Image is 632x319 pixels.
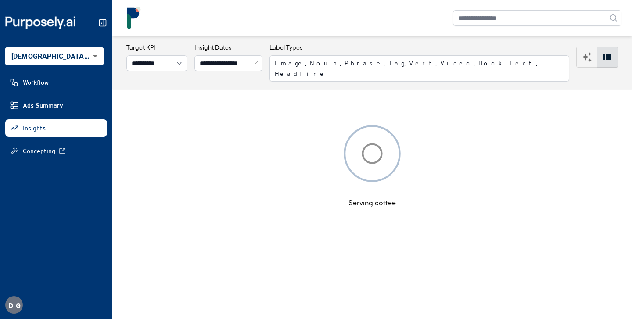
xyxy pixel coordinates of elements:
[269,43,569,52] h3: Label Types
[5,142,107,160] a: Concepting
[23,124,46,133] span: Insights
[5,296,23,314] div: D G
[269,55,569,82] button: Image, Noun, Phrase, Tag, Verb, Video, Hook Text, Headline
[126,43,187,52] h3: Target KPI
[5,74,107,91] a: Workflow
[23,147,55,155] span: Concepting
[5,296,23,314] button: DG
[194,43,262,52] h3: Insight Dates
[5,47,104,65] div: [DEMOGRAPHIC_DATA] World Relief
[23,78,49,87] span: Workflow
[5,97,107,114] a: Ads Summary
[5,119,107,137] a: Insights
[253,55,262,71] button: Close
[23,101,63,110] span: Ads Summary
[123,7,145,29] img: logo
